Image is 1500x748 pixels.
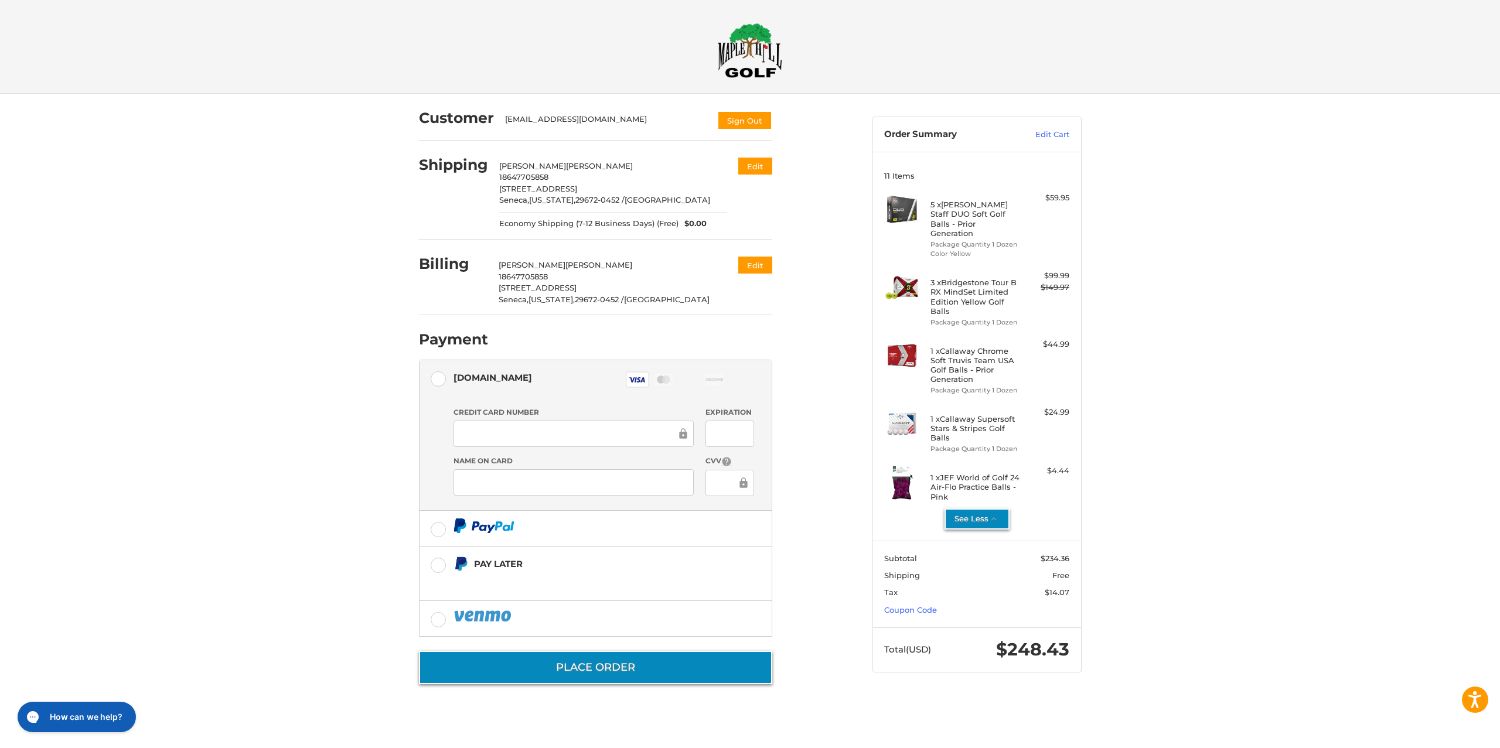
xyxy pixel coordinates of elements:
[419,109,494,127] h2: Customer
[454,456,694,466] label: Name on Card
[1023,339,1069,350] div: $44.99
[419,330,488,349] h2: Payment
[930,249,1020,259] li: Color Yellow
[499,218,679,230] span: Economy Shipping (7-12 Business Days) (Free)
[930,346,1020,384] h4: 1 x Callaway Chrome Soft Truvis Team USA Golf Balls - Prior Generation
[996,638,1069,660] span: $248.43
[884,571,920,580] span: Shipping
[419,156,488,174] h2: Shipping
[884,129,1010,141] h3: Order Summary
[930,278,1020,316] h4: 3 x Bridgestone Tour B RX MindSet Limited Edition Yellow Golf Balls
[499,283,577,292] span: [STREET_ADDRESS]
[930,473,1020,501] h4: 1 x JEF World of Golf 24 Air-Flo Practice Balls - Pink
[575,195,625,204] span: 29672-0452 /
[575,295,624,304] span: 29672-0452 /
[930,240,1020,250] li: Package Quantity 1 Dozen
[1045,588,1069,597] span: $14.07
[930,444,1020,454] li: Package Quantity 1 Dozen
[529,195,575,204] span: [US_STATE],
[1403,716,1500,748] iframe: Google Customer Reviews
[884,554,917,563] span: Subtotal
[930,200,1020,238] h4: 5 x [PERSON_NAME] Staff DUO Soft Golf Balls - Prior Generation
[454,368,532,387] div: [DOMAIN_NAME]
[1023,407,1069,418] div: $24.99
[12,698,139,736] iframe: Gorgias live chat messenger
[454,576,698,586] iframe: PayPal Message 1
[454,609,513,623] img: PayPal icon
[499,195,529,204] span: Seneca,
[717,111,772,130] button: Sign Out
[930,414,1020,443] h4: 1 x Callaway Supersoft Stars & Stripes Golf Balls
[1023,465,1069,477] div: $4.44
[454,407,694,418] label: Credit Card Number
[499,172,548,182] span: 18647705858
[566,161,633,170] span: [PERSON_NAME]
[705,407,754,418] label: Expiration
[679,218,707,230] span: $0.00
[705,456,754,467] label: CVV
[1023,282,1069,293] div: $149.97
[718,23,782,78] img: Maple Hill Golf
[499,295,529,304] span: Seneca,
[499,161,566,170] span: [PERSON_NAME]
[884,644,931,655] span: Total (USD)
[499,184,577,193] span: [STREET_ADDRESS]
[565,260,632,269] span: [PERSON_NAME]
[884,605,937,614] a: Coupon Code
[1023,270,1069,282] div: $99.99
[884,588,898,597] span: Tax
[529,295,575,304] span: [US_STATE],
[454,556,468,571] img: Pay Later icon
[624,295,710,304] span: [GEOGRAPHIC_DATA]
[738,257,772,274] button: Edit
[505,114,705,130] div: [EMAIL_ADDRESS][DOMAIN_NAME]
[625,195,710,204] span: [GEOGRAPHIC_DATA]
[1010,129,1069,141] a: Edit Cart
[1052,571,1069,580] span: Free
[419,255,487,273] h2: Billing
[884,171,1069,180] h3: 11 Items
[474,554,698,573] div: Pay Later
[419,651,772,684] button: Place Order
[499,272,548,281] span: 18647705858
[738,158,772,175] button: Edit
[499,260,565,269] span: [PERSON_NAME]
[930,385,1020,395] li: Package Quantity 1 Dozen
[945,508,1010,530] button: See Less
[454,518,514,533] img: PayPal icon
[930,317,1020,327] li: Package Quantity 1 Dozen
[1041,554,1069,563] span: $234.36
[1023,192,1069,204] div: $59.95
